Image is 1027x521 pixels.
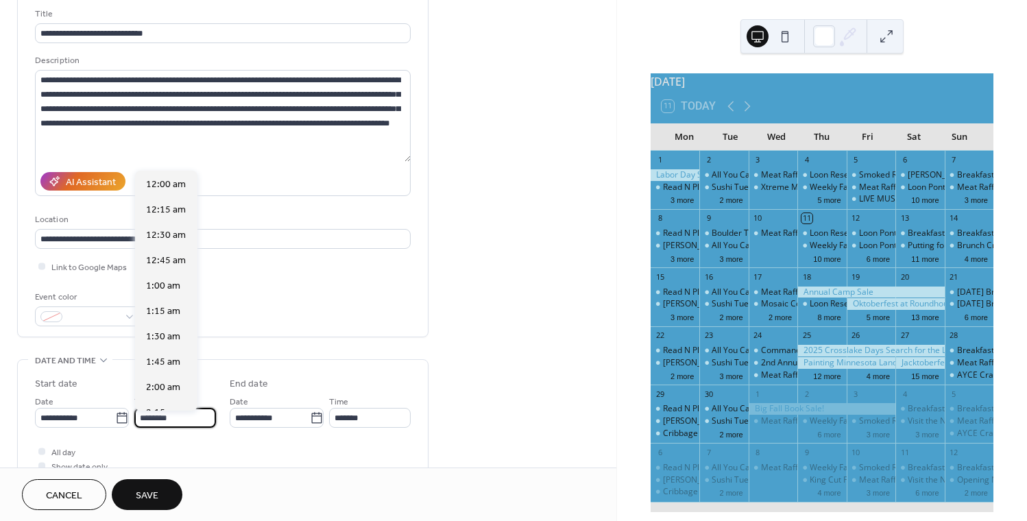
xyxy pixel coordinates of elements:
div: 10 [851,447,861,457]
div: Sunday Breakfast! [945,287,993,298]
div: Meat Raffle at Lucky's Tavern [749,415,797,427]
div: Margarita Mondays at Sunshine's! [651,240,699,252]
div: Smoked Rib Fridays! [859,462,935,474]
div: 2 [801,389,812,399]
span: 1:30 am [146,330,180,344]
div: 7 [949,155,959,165]
button: 11 more [906,252,944,264]
div: Read N Play Every Monday [651,287,699,298]
button: Cancel [22,479,106,510]
div: Mosaic Coaster Creations [761,298,860,310]
div: Putting for Dogs [895,240,944,252]
span: 2:00 am [146,380,180,395]
div: Smoked Rib Fridays! [847,169,895,181]
div: Location [35,213,408,227]
button: 6 more [861,252,895,264]
div: Opening Nights - HSO Fall Concert Series [945,474,993,486]
span: Save [136,489,158,503]
div: Smoked Rib Fridays! [847,415,895,427]
div: [PERSON_NAME] Mondays at Sunshine's! [663,298,819,310]
div: Boulder Tap House Give Back – Brainerd Lakes Safe Ride [712,228,928,239]
button: 3 more [959,193,993,205]
div: 2nd Annual Walk to End Alzheimer's at Whitefish at The Lakes [749,357,797,369]
div: Meat Raffle at [GEOGRAPHIC_DATA] [761,462,899,474]
div: All You Can Eat Tacos [699,462,748,474]
div: Tue [708,123,753,151]
button: 5 more [861,311,895,322]
span: Link to Google Maps [51,260,127,275]
div: 3 [851,389,861,399]
span: 12:30 am [146,228,186,243]
div: Margarita Mondays at Sunshine's! [651,298,699,310]
div: Meat Raffle [957,415,1001,427]
div: Sushi Tuesdays! [699,357,748,369]
button: 3 more [910,428,944,439]
div: [PERSON_NAME] Mondays at Sunshine's! [663,240,819,252]
button: AI Assistant [40,172,125,191]
div: Xtreme Music Bingo- Awesome 80's [749,182,797,193]
div: Start date [35,377,77,391]
div: Mon [662,123,708,151]
button: 4 more [959,252,993,264]
div: Weekly Family Story Time: Thursdays [810,415,951,427]
button: 3 more [861,428,895,439]
div: 9 [703,213,714,223]
div: Breakfast at Sunshine’s! [895,228,944,239]
div: Read N Play Every Monday [651,182,699,193]
div: Read N Play Every [DATE] [663,228,760,239]
span: 12:00 am [146,178,186,192]
div: Meat Raffle at [GEOGRAPHIC_DATA] [761,169,899,181]
div: Margarita Mondays at Sunshine's! [651,357,699,369]
div: Weekly Family Story Time: Thursdays [810,182,951,193]
div: Breakfast at Sunshine’s! [895,403,944,415]
div: Meat Raffle at [GEOGRAPHIC_DATA] [761,369,899,381]
div: All You Can Eat Tacos [699,403,748,415]
div: Breakfast at Sunshine’s! [945,462,993,474]
div: Weekly Family Story Time: Thursdays [797,240,846,252]
div: 15 [655,271,665,282]
button: 3 more [714,252,748,264]
div: Commanders Breakfast Buffet [749,345,797,356]
div: Weekly Family Story Time: Thursdays [810,240,951,252]
button: 10 more [808,252,846,264]
div: Cribbage Doubles League at [PERSON_NAME] Brewery [663,486,872,498]
div: Meat Raffle [945,182,993,193]
div: Loon Pontoon Tours - National Loon Center [847,240,895,252]
div: 6 [655,447,665,457]
button: 3 more [665,311,699,322]
div: AI Assistant [66,175,116,190]
div: Breakfast at Sunshine’s! [945,169,993,181]
div: Read N Play Every [DATE] [663,462,760,474]
div: 2025 Crosslake Days Search for the Lost Chili Pepper [797,345,944,356]
div: Putting for Dogs [908,240,969,252]
div: Read N Play Every Monday [651,228,699,239]
div: [DATE] Breakfast! [957,298,1025,310]
div: 1 [753,389,763,399]
span: Show date only [51,460,108,474]
div: Sushi Tuesdays! [712,298,773,310]
button: 2 more [714,428,748,439]
div: Loon Research Tour - National Loon Center [797,169,846,181]
button: 2 more [763,311,797,322]
div: Meat Raffle at [GEOGRAPHIC_DATA] [859,182,998,193]
div: Loon Research Tour - [GEOGRAPHIC_DATA] [810,298,976,310]
div: 10 [753,213,763,223]
div: All You Can Eat Tacos [699,169,748,181]
div: 22 [655,330,665,341]
div: Read N Play Every Monday [651,345,699,356]
button: 8 more [812,311,846,322]
div: Labor Day Sidewalk Sale in Crosslake Town Square [651,169,699,181]
div: All You Can Eat Tacos [699,240,748,252]
div: 30 [703,389,714,399]
div: Meat Raffle at Barajas [847,474,895,486]
div: Sushi Tuesdays! [712,415,773,427]
div: Loon Research Tour - National Loon Center [797,228,846,239]
div: All You Can Eat Tacos [699,287,748,298]
div: Breakfast at Sunshine’s! [908,403,999,415]
div: Meat Raffle at Lucky's Tavern [749,369,797,381]
div: Read N Play Every [DATE] [663,182,760,193]
div: End date [230,377,268,391]
div: [PERSON_NAME] Mondays at Sunshine's! [663,415,819,427]
div: 11 [801,213,812,223]
div: Read N Play Every [DATE] [663,403,760,415]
